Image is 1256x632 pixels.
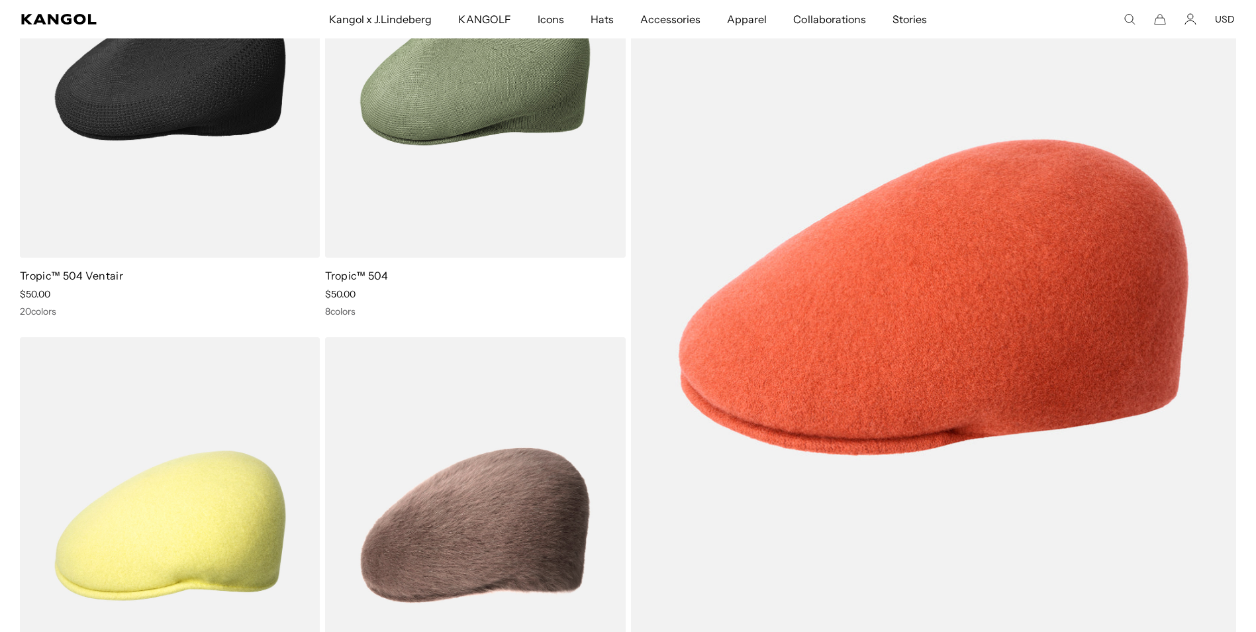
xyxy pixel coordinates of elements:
[20,305,320,317] div: 20 colors
[1124,13,1135,25] summary: Search here
[1184,13,1196,25] a: Account
[325,269,389,282] a: Tropic™ 504
[325,305,625,317] div: 8 colors
[20,288,50,300] span: $50.00
[21,14,218,25] a: Kangol
[325,288,356,300] span: $50.00
[1215,13,1235,25] button: USD
[1154,13,1166,25] button: Cart
[20,269,123,282] a: Tropic™ 504 Ventair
